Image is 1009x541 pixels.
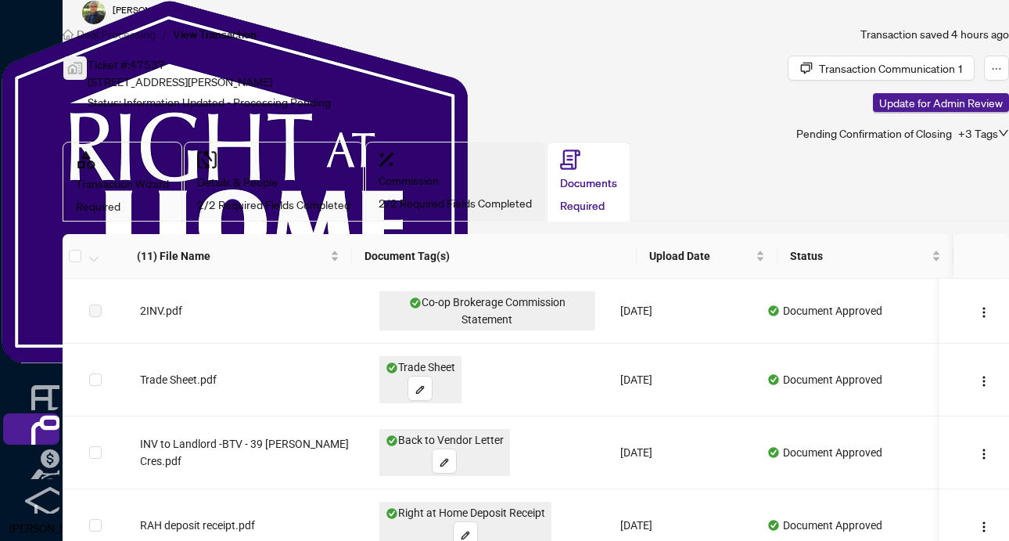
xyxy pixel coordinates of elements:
[783,517,882,534] span: Document Approved
[873,93,1009,112] button: Update for Admin Review
[767,446,780,459] img: Document Status
[398,361,455,373] span: Trade Sheet
[860,25,1009,43] article: Transaction saved 4 hours ago
[777,234,953,279] th: Status
[140,435,354,470] span: INV to Landlord -BTV - 39 [PERSON_NAME] Cres.pdf
[608,344,756,417] td: [DATE]
[971,367,996,392] button: Logo
[560,197,617,214] span: Required
[998,124,1009,142] span: down
[379,196,532,210] span: 2/2 Required Fields Completed
[82,1,106,24] img: Profile Icon
[63,29,74,40] span: home
[398,434,504,446] span: Back to Vendor Letter
[352,234,637,279] th: Document Tag(s)
[140,302,182,319] span: 2INV.pdf
[162,25,167,43] li: /
[197,173,350,190] h4: Details & People
[879,94,1003,111] span: Update for Admin Review
[767,373,780,386] img: Document Status
[637,234,777,279] th: Upload Date
[379,356,461,403] button: Status IconTrade Sheet
[560,174,617,191] h4: Documents
[978,375,990,388] img: Logo
[978,521,990,533] img: Logo
[796,126,952,140] span: Pending Confirmation of Closing
[978,448,990,460] img: Logo
[124,234,352,279] th: (11) File Name
[783,444,882,461] span: Document Approved
[386,435,398,447] img: Status Icon
[137,247,327,265] span: (11) File Name
[76,197,169,215] span: Required
[140,517,255,534] span: RAH deposit receipt.pdf
[379,429,510,476] button: Status IconBack to Vendor Letter
[958,60,962,77] div: 1
[958,124,998,142] span: +3 Tags
[409,297,422,309] img: Status Icon
[124,95,331,109] span: Information Updated - Processing Pending
[130,57,165,71] span: 47537
[783,302,882,319] span: Document Approved
[819,60,962,77] div: Transaction Communication
[783,371,882,388] span: Document Approved
[608,279,756,344] td: [DATE]
[608,417,756,489] td: [DATE]
[790,247,928,265] span: Status
[76,175,169,192] h4: Transaction Wizard
[88,93,331,110] div: Status:
[77,27,156,41] span: Deal Processing
[386,362,398,374] img: Status Icon
[767,305,780,317] img: Document Status
[991,63,1002,74] span: ellipsis
[9,519,102,536] span: [PERSON_NAME]
[140,371,217,388] span: Trade Sheet.pdf
[422,296,566,326] span: Co-op Brokerage Commission Statement
[88,56,272,73] div: Ticket #:
[386,507,398,520] img: Status Icon
[978,306,990,319] img: Logo
[767,519,780,532] img: Document Status
[379,171,532,189] h4: Commission
[971,513,996,538] button: Logo
[649,247,752,265] span: Upload Date
[971,298,996,323] button: Logo
[971,440,996,465] button: Logo
[398,507,545,519] span: Right at Home Deposit Receipt
[88,74,272,88] span: [STREET_ADDRESS][PERSON_NAME]
[63,56,87,80] img: svg%3e
[197,197,350,211] span: 2/2 Required Fields Completed
[379,291,595,330] button: Status IconCo-op Brokerage Commission Statement
[173,27,257,41] span: View Transaction
[788,56,975,81] button: Transaction Communication1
